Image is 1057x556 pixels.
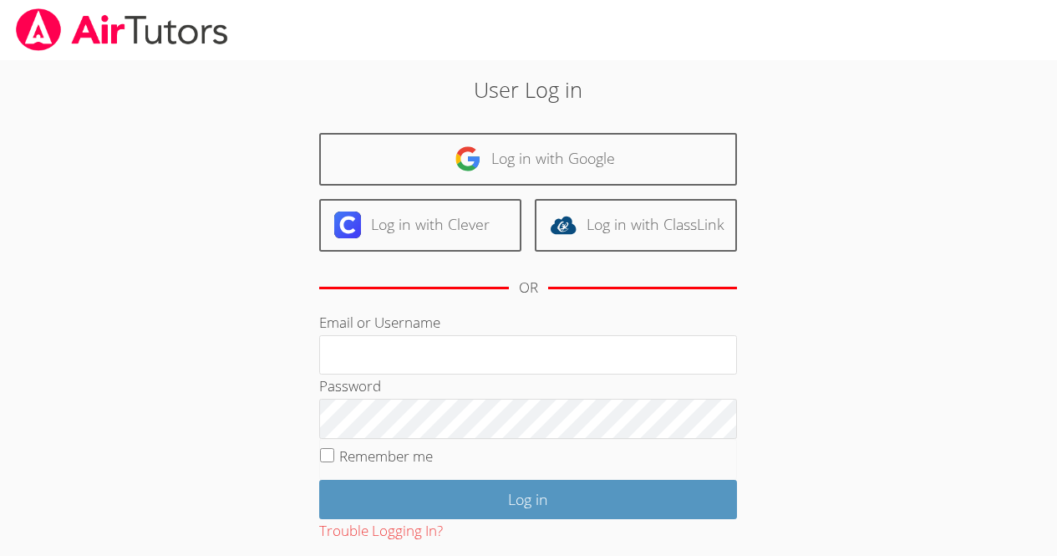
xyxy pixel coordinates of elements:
label: Password [319,376,381,395]
a: Log in with Clever [319,199,521,252]
img: google-logo-50288ca7cdecda66e5e0955fdab243c47b7ad437acaf1139b6f446037453330a.svg [455,145,481,172]
label: Email or Username [319,313,440,332]
h2: User Log in [243,74,814,105]
label: Remember me [339,446,433,466]
img: clever-logo-6eab21bc6e7a338710f1a6ff85c0baf02591cd810cc4098c63d3a4b26e2feb20.svg [334,212,361,238]
input: Log in [319,480,737,519]
button: Trouble Logging In? [319,519,443,543]
a: Log in with Google [319,133,737,186]
img: airtutors_banner-c4298cdbf04f3fff15de1276eac7730deb9818008684d7c2e4769d2f7ddbe033.png [14,8,230,51]
img: classlink-logo-d6bb404cc1216ec64c9a2012d9dc4662098be43eaf13dc465df04b49fa7ab582.svg [550,212,577,238]
div: OR [519,276,538,300]
a: Log in with ClassLink [535,199,737,252]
